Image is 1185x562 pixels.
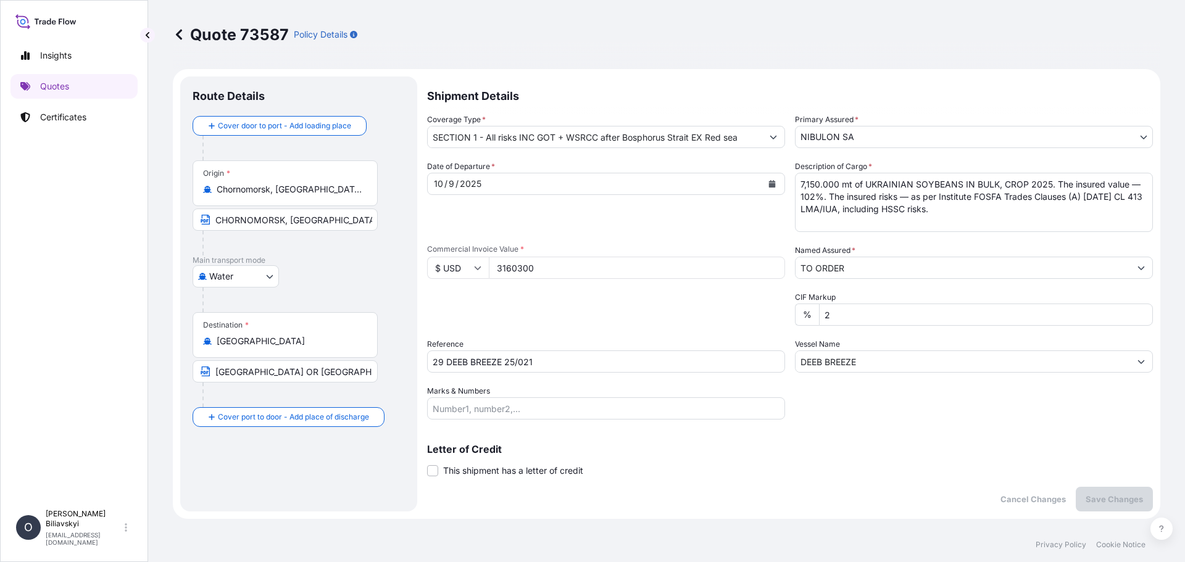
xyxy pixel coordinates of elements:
span: Water [209,270,233,283]
p: Main transport mode [193,255,405,265]
input: Enter percentage between 0 and 10% [819,304,1153,326]
a: Quotes [10,74,138,99]
button: Cover port to door - Add place of discharge [193,407,385,427]
label: Vessel Name [795,338,840,350]
a: Certificates [10,105,138,130]
span: Commercial Invoice Value [427,244,785,254]
label: Named Assured [795,244,855,257]
span: Cover door to port - Add loading place [218,120,351,132]
input: Origin [217,183,362,196]
input: Full name [796,257,1130,279]
button: Cover door to port - Add loading place [193,116,367,136]
div: / [455,176,459,191]
p: Route Details [193,89,265,104]
p: Policy Details [294,28,347,41]
input: Type amount [489,257,785,279]
button: Show suggestions [1130,257,1152,279]
div: day, [447,176,455,191]
div: year, [459,176,483,191]
span: NIBULON SA [800,131,854,143]
button: Show suggestions [762,126,784,148]
button: Save Changes [1076,487,1153,511]
p: Quotes [40,80,69,93]
a: Cookie Notice [1096,540,1145,550]
p: Quote 73587 [173,25,289,44]
span: Primary Assured [795,114,859,126]
button: NIBULON SA [795,126,1153,148]
button: Select transport [193,265,279,287]
input: Destination [217,335,362,347]
div: Origin [203,168,230,178]
button: Calendar [762,174,782,194]
div: month, [433,176,444,191]
label: CIF Markup [795,291,836,304]
div: Destination [203,320,249,330]
textarea: 7,150.000 mt of UKRAINIAN SOYBEANS IN BULK, CROP 2025. The insured value — 102%. The insured risk... [795,173,1153,232]
p: Save Changes [1086,493,1143,505]
label: Coverage Type [427,114,486,126]
p: [EMAIL_ADDRESS][DOMAIN_NAME] [46,531,122,546]
span: Date of Departure [427,160,495,173]
input: Text to appear on certificate [193,209,378,231]
input: Type to search vessel name or IMO [796,350,1130,373]
a: Insights [10,43,138,68]
input: Your internal reference [427,350,785,373]
label: Reference [427,338,464,350]
input: Text to appear on certificate [193,360,378,382]
button: Show suggestions [1130,350,1152,373]
span: This shipment has a letter of credit [443,465,583,477]
input: Select coverage type [428,126,762,148]
button: Cancel Changes [991,487,1076,511]
input: Number1, number2,... [427,397,785,419]
p: Shipment Details [427,76,1153,114]
div: / [444,176,447,191]
div: % [795,304,819,326]
p: Certificates [40,111,86,123]
label: Description of Cargo [795,160,872,173]
label: Marks & Numbers [427,385,490,397]
p: Insights [40,49,72,62]
span: Cover port to door - Add place of discharge [218,411,369,423]
a: Privacy Policy [1036,540,1086,550]
span: O [24,521,33,534]
p: [PERSON_NAME] Biliavskyi [46,509,122,529]
p: Letter of Credit [427,444,1153,454]
p: Cancel Changes [1000,493,1066,505]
